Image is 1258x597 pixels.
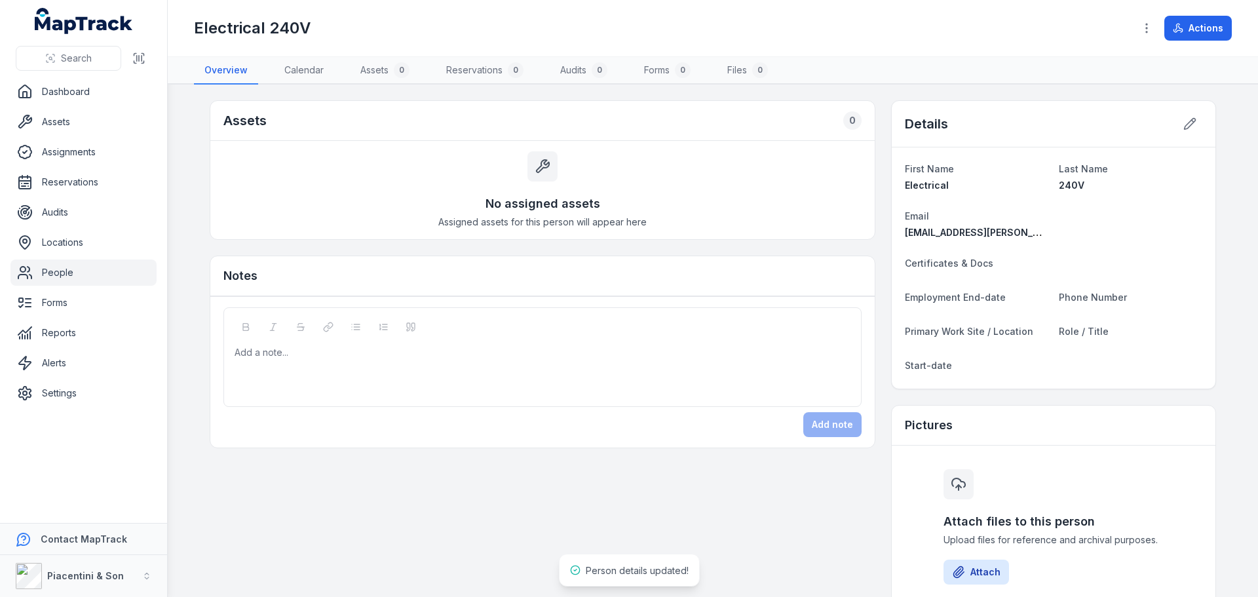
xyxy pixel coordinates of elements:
a: Files0 [717,57,778,85]
div: 0 [508,62,524,78]
strong: Piacentini & Son [47,570,124,581]
span: Role / Title [1059,326,1109,337]
h3: Attach files to this person [943,512,1164,531]
a: Reservations0 [436,57,534,85]
span: First Name [905,163,954,174]
a: Assets [10,109,157,135]
div: 0 [675,62,691,78]
a: Forms0 [634,57,701,85]
strong: Contact MapTrack [41,533,127,545]
span: 240V [1059,180,1084,191]
div: 0 [752,62,768,78]
h3: Notes [223,267,257,285]
a: MapTrack [35,8,133,34]
span: Electrical [905,180,949,191]
a: Audits0 [550,57,618,85]
h2: Assets [223,111,267,130]
h2: Details [905,115,948,133]
a: Settings [10,380,157,406]
div: 0 [843,111,862,130]
a: Forms [10,290,157,316]
span: Primary Work Site / Location [905,326,1033,337]
span: Search [61,52,92,65]
button: Search [16,46,121,71]
a: Reservations [10,169,157,195]
span: Person details updated! [586,565,689,576]
a: Alerts [10,350,157,376]
span: [EMAIL_ADDRESS][PERSON_NAME][DOMAIN_NAME] [905,227,1139,238]
span: Email [905,210,929,221]
span: Phone Number [1059,292,1127,303]
a: People [10,260,157,286]
span: Certificates & Docs [905,258,993,269]
h3: Pictures [905,416,953,434]
span: Employment End-date [905,292,1006,303]
a: Overview [194,57,258,85]
span: Assigned assets for this person will appear here [438,216,647,229]
button: Attach [943,560,1009,585]
div: 0 [394,62,410,78]
a: Locations [10,229,157,256]
h3: No assigned assets [486,195,600,213]
a: Audits [10,199,157,225]
a: Dashboard [10,79,157,105]
h1: Electrical 240V [194,18,311,39]
div: 0 [592,62,607,78]
span: Last Name [1059,163,1108,174]
span: Start-date [905,360,952,371]
a: Calendar [274,57,334,85]
a: Assets0 [350,57,420,85]
a: Assignments [10,139,157,165]
a: Reports [10,320,157,346]
span: Upload files for reference and archival purposes. [943,533,1164,547]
